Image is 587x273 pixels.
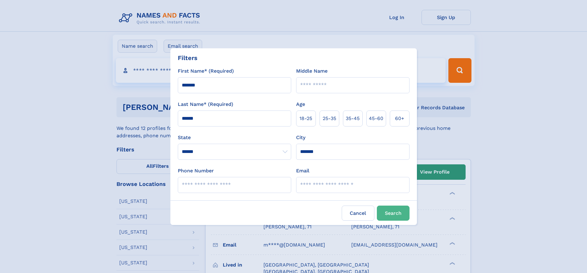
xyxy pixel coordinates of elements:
[300,115,312,122] span: 18‑25
[395,115,404,122] span: 60+
[377,206,410,221] button: Search
[178,67,234,75] label: First Name* (Required)
[296,167,309,175] label: Email
[178,167,214,175] label: Phone Number
[342,206,374,221] label: Cancel
[346,115,360,122] span: 35‑45
[296,101,305,108] label: Age
[323,115,336,122] span: 25‑35
[296,67,328,75] label: Middle Name
[178,101,233,108] label: Last Name* (Required)
[178,134,291,141] label: State
[369,115,383,122] span: 45‑60
[296,134,305,141] label: City
[178,53,198,62] div: Filters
